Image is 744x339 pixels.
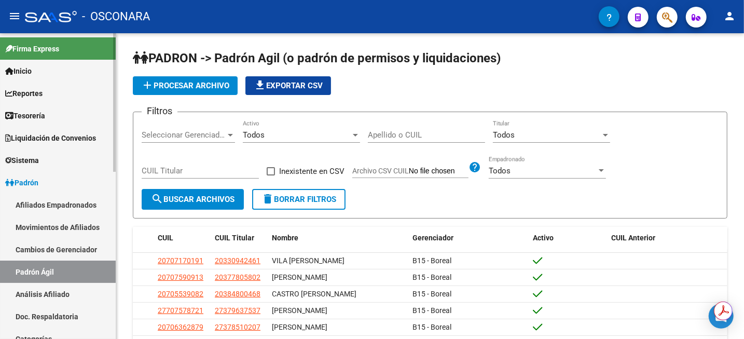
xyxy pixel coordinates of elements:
[5,155,39,166] span: Sistema
[154,227,211,249] datatable-header-cell: CUIL
[279,165,345,178] span: Inexistente en CSV
[211,227,268,249] datatable-header-cell: CUIL Titular
[215,256,260,265] span: 20330942461
[413,290,452,298] span: B15 - Boreal
[709,304,734,329] div: Open Intercom Messenger
[5,43,59,55] span: Firma Express
[352,167,409,175] span: Archivo CSV CUIL
[493,130,515,140] span: Todos
[215,234,254,242] span: CUIL Titular
[215,273,260,281] span: 20377805802
[612,234,656,242] span: CUIL Anterior
[158,256,203,265] span: 20707170191
[608,227,728,249] datatable-header-cell: CUIL Anterior
[469,161,481,173] mat-icon: help
[272,323,327,331] span: [PERSON_NAME]
[158,290,203,298] span: 20705539082
[409,167,469,176] input: Archivo CSV CUIL
[5,88,43,99] span: Reportes
[5,65,32,77] span: Inicio
[261,195,336,204] span: Borrar Filtros
[8,10,21,22] mat-icon: menu
[529,227,608,249] datatable-header-cell: Activo
[5,177,38,188] span: Padrón
[133,76,238,95] button: Procesar archivo
[413,306,452,315] span: B15 - Boreal
[151,193,163,205] mat-icon: search
[272,273,327,281] span: [PERSON_NAME]
[272,306,327,315] span: [PERSON_NAME]
[413,323,452,331] span: B15 - Boreal
[215,323,260,331] span: 27378510207
[158,234,173,242] span: CUIL
[215,290,260,298] span: 20384800468
[409,227,529,249] datatable-header-cell: Gerenciador
[413,273,452,281] span: B15 - Boreal
[252,189,346,210] button: Borrar Filtros
[413,256,452,265] span: B15 - Boreal
[215,306,260,315] span: 27379637537
[254,79,266,91] mat-icon: file_download
[268,227,409,249] datatable-header-cell: Nombre
[533,234,554,242] span: Activo
[5,132,96,144] span: Liquidación de Convenios
[272,234,298,242] span: Nombre
[261,193,274,205] mat-icon: delete
[272,290,356,298] span: CASTRO [PERSON_NAME]
[141,79,154,91] mat-icon: add
[272,256,345,265] span: VILA [PERSON_NAME]
[158,273,203,281] span: 20707590913
[723,10,736,22] mat-icon: person
[133,51,501,65] span: PADRON -> Padrón Agil (o padrón de permisos y liquidaciones)
[5,110,45,121] span: Tesorería
[254,81,323,90] span: Exportar CSV
[413,234,454,242] span: Gerenciador
[82,5,150,28] span: - OSCONARA
[142,130,226,140] span: Seleccionar Gerenciador
[489,166,511,175] span: Todos
[243,130,265,140] span: Todos
[142,189,244,210] button: Buscar Archivos
[245,76,331,95] button: Exportar CSV
[142,104,177,118] h3: Filtros
[158,323,203,331] span: 20706362879
[141,81,229,90] span: Procesar archivo
[151,195,235,204] span: Buscar Archivos
[158,306,203,315] span: 27707578721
